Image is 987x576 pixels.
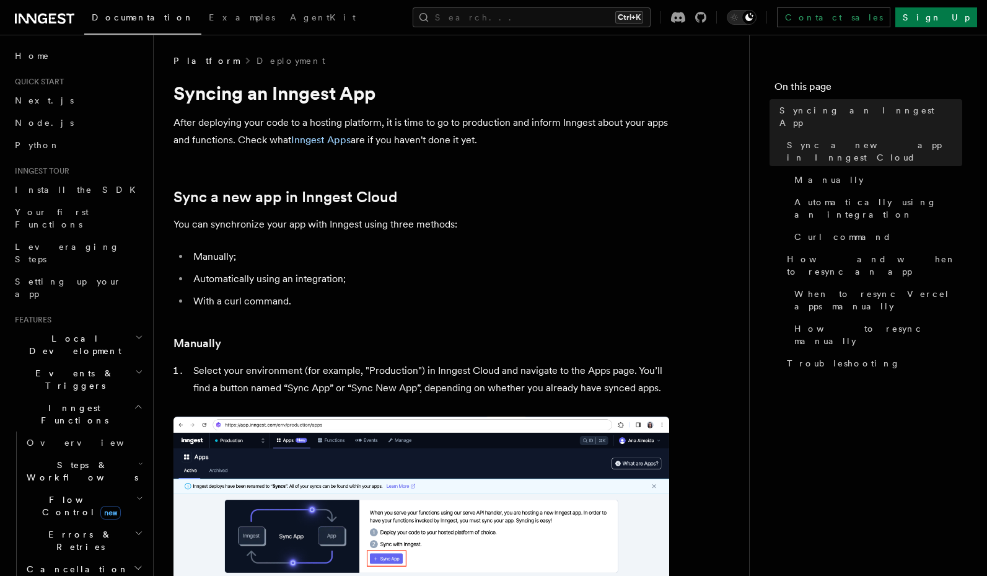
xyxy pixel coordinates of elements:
a: Syncing an Inngest App [774,99,962,134]
a: Leveraging Steps [10,236,146,270]
a: Your first Functions [10,201,146,236]
span: Node.js [15,118,74,128]
li: Manually; [190,248,669,265]
span: Flow Control [22,494,136,518]
span: Cancellation [22,563,129,575]
span: Quick start [10,77,64,87]
span: new [100,506,121,520]
a: Examples [201,4,283,33]
h1: Syncing an Inngest App [173,82,669,104]
button: Search...Ctrl+K [413,7,651,27]
span: Local Development [10,332,135,357]
a: Sign Up [895,7,977,27]
button: Events & Triggers [10,362,146,397]
button: Inngest Functions [10,397,146,432]
a: Contact sales [777,7,890,27]
span: Features [10,315,51,325]
a: Deployment [257,55,325,67]
a: How and when to resync an app [782,248,962,283]
kbd: Ctrl+K [615,11,643,24]
li: Automatically using an integration; [190,270,669,288]
span: Inngest tour [10,166,69,176]
h4: On this page [774,79,962,99]
a: Sync a new app in Inngest Cloud [782,134,962,169]
span: Inngest Functions [10,402,134,427]
button: Errors & Retries [22,523,146,558]
span: Troubleshooting [787,357,900,370]
span: When to resync Vercel apps manually [794,288,962,312]
span: Steps & Workflows [22,459,138,484]
button: Flow Controlnew [22,489,146,523]
p: You can synchronize your app with Inngest using three methods: [173,216,669,233]
span: Events & Triggers [10,367,135,392]
p: After deploying your code to a hosting platform, it is time to go to production and inform Innges... [173,114,669,149]
button: Local Development [10,327,146,362]
a: Curl command [789,226,962,248]
a: Documentation [84,4,201,35]
span: Install the SDK [15,185,143,195]
span: Automatically using an integration [794,196,962,221]
a: Inngest Apps [291,134,351,146]
span: AgentKit [290,12,356,22]
span: Your first Functions [15,207,89,229]
button: Toggle dark mode [727,10,757,25]
span: Documentation [92,12,194,22]
a: AgentKit [283,4,363,33]
span: Examples [209,12,275,22]
a: Sync a new app in Inngest Cloud [173,188,397,206]
a: When to resync Vercel apps manually [789,283,962,317]
a: Automatically using an integration [789,191,962,226]
li: Select your environment (for example, "Production") in Inngest Cloud and navigate to the Apps pag... [190,362,669,397]
a: Setting up your app [10,270,146,305]
a: Manually [789,169,962,191]
span: How and when to resync an app [787,253,962,278]
span: Leveraging Steps [15,242,120,264]
a: Manually [173,335,221,352]
a: Node.js [10,112,146,134]
a: Home [10,45,146,67]
span: How to resync manually [794,322,962,347]
li: With a curl command. [190,293,669,310]
span: Platform [173,55,239,67]
span: Errors & Retries [22,528,134,553]
span: Curl command [794,231,892,243]
a: Install the SDK [10,179,146,201]
span: Home [15,50,50,62]
button: Steps & Workflows [22,454,146,489]
a: Troubleshooting [782,352,962,374]
span: Manually [794,174,864,186]
span: Setting up your app [15,277,121,299]
span: Overview [27,438,154,448]
a: Overview [22,432,146,454]
a: Python [10,134,146,156]
span: Sync a new app in Inngest Cloud [787,139,962,164]
span: Next.js [15,95,74,105]
a: How to resync manually [789,317,962,352]
a: Next.js [10,89,146,112]
span: Syncing an Inngest App [779,104,962,129]
span: Python [15,140,60,150]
